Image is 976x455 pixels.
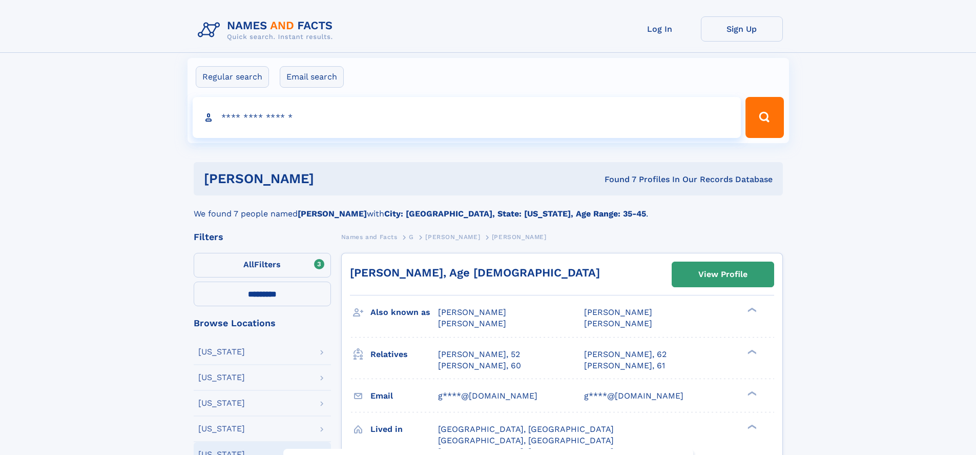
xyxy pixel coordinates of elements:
[384,209,646,219] b: City: [GEOGRAPHIC_DATA], State: [US_STATE], Age Range: 35-45
[425,230,480,243] a: [PERSON_NAME]
[198,399,245,407] div: [US_STATE]
[745,423,757,430] div: ❯
[745,97,783,138] button: Search Button
[619,16,701,42] a: Log In
[243,260,254,269] span: All
[194,232,331,242] div: Filters
[459,174,773,185] div: Found 7 Profiles In Our Records Database
[701,16,783,42] a: Sign Up
[438,436,614,445] span: [GEOGRAPHIC_DATA], [GEOGRAPHIC_DATA]
[198,425,245,433] div: [US_STATE]
[194,16,341,44] img: Logo Names and Facts
[409,230,414,243] a: G
[370,346,438,363] h3: Relatives
[438,360,521,371] a: [PERSON_NAME], 60
[698,263,747,286] div: View Profile
[194,195,783,220] div: We found 7 people named with .
[194,253,331,278] label: Filters
[370,421,438,438] h3: Lived in
[280,66,344,88] label: Email search
[298,209,367,219] b: [PERSON_NAME]
[438,424,614,434] span: [GEOGRAPHIC_DATA], [GEOGRAPHIC_DATA]
[584,307,652,317] span: [PERSON_NAME]
[409,233,414,241] span: G
[204,172,460,185] h1: [PERSON_NAME]
[438,307,506,317] span: [PERSON_NAME]
[198,373,245,382] div: [US_STATE]
[196,66,269,88] label: Regular search
[350,266,600,279] a: [PERSON_NAME], Age [DEMOGRAPHIC_DATA]
[672,262,774,287] a: View Profile
[438,319,506,328] span: [PERSON_NAME]
[198,348,245,356] div: [US_STATE]
[584,349,667,360] a: [PERSON_NAME], 62
[745,390,757,397] div: ❯
[745,307,757,313] div: ❯
[425,233,480,241] span: [PERSON_NAME]
[745,348,757,355] div: ❯
[584,319,652,328] span: [PERSON_NAME]
[341,230,398,243] a: Names and Facts
[193,97,741,138] input: search input
[438,349,520,360] a: [PERSON_NAME], 52
[370,387,438,405] h3: Email
[492,233,547,241] span: [PERSON_NAME]
[194,319,331,328] div: Browse Locations
[370,304,438,321] h3: Also known as
[584,360,665,371] a: [PERSON_NAME], 61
